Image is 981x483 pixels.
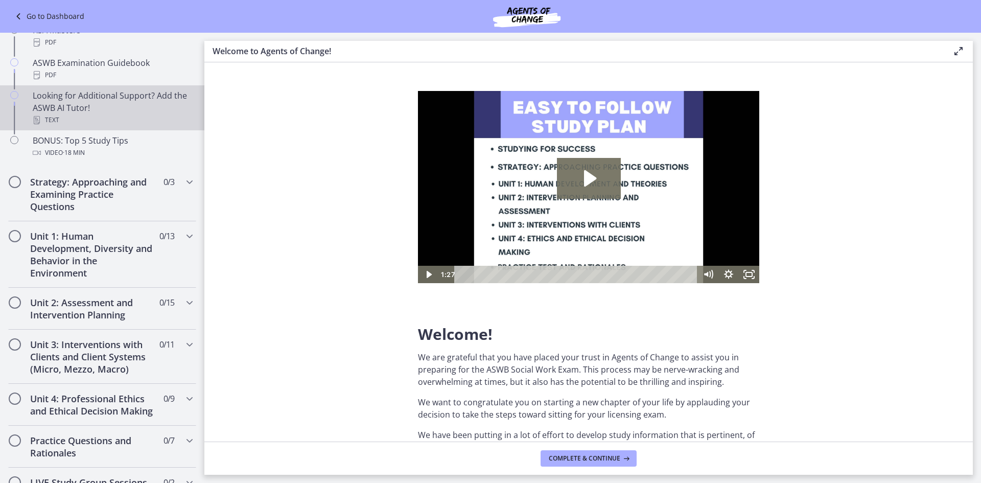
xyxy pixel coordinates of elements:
[163,176,174,188] span: 0 / 3
[159,230,174,242] span: 0 / 13
[30,393,155,417] h2: Unit 4: Professional Ethics and Ethical Decision Making
[30,338,155,375] h2: Unit 3: Interventions with Clients and Client Systems (Micro, Mezzo, Macro)
[30,296,155,321] h2: Unit 2: Assessment and Intervention Planning
[33,134,192,159] div: BONUS: Top 5 Study Tips
[33,89,192,126] div: Looking for Additional Support? Add the ASWB AI Tutor!
[549,454,620,463] span: Complete & continue
[33,57,192,81] div: ASWB Examination Guidebook
[33,69,192,81] div: PDF
[30,434,155,459] h2: Practice Questions and Rationales
[163,434,174,447] span: 0 / 7
[33,36,192,49] div: PDF
[280,175,300,192] button: Mute
[541,450,637,467] button: Complete & continue
[213,45,936,57] h3: Welcome to Agents of Change!
[30,176,155,213] h2: Strategy: Approaching and Examining Practice Questions
[159,338,174,351] span: 0 / 11
[33,147,192,159] div: Video
[159,296,174,309] span: 0 / 15
[139,67,203,108] button: Play Video: c1o6hcmjueu5qasqsu00.mp4
[44,175,275,192] div: Playbar
[30,230,155,279] h2: Unit 1: Human Development, Diversity and Behavior in the Environment
[12,10,84,22] a: Go to Dashboard
[418,396,759,421] p: We want to congratulate you on starting a new chapter of your life by applauding your decision to...
[465,4,588,29] img: Agents of Change
[163,393,174,405] span: 0 / 9
[33,24,192,49] div: KSA Masters
[418,351,759,388] p: We are grateful that you have placed your trust in Agents of Change to assist you in preparing fo...
[33,114,192,126] div: Text
[418,324,493,344] span: Welcome!
[300,175,321,192] button: Show settings menu
[321,175,341,192] button: Fullscreen
[63,147,85,159] span: · 18 min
